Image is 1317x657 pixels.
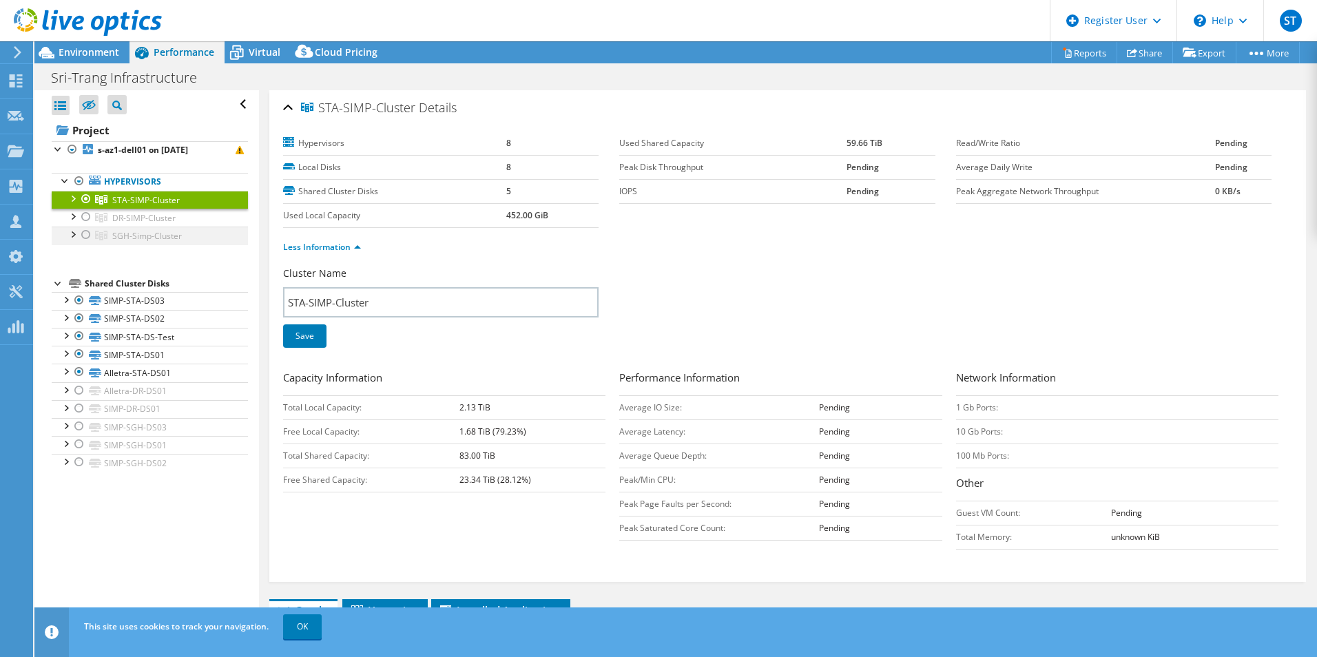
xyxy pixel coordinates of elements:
label: Local Disks [283,160,507,174]
b: 83.00 TiB [459,450,495,461]
a: Alletra-DR-DS01 [52,382,248,400]
b: Pending [1111,507,1142,519]
label: Average Daily Write [956,160,1216,174]
b: Pending [819,450,850,461]
td: Peak/Min CPU: [619,468,819,492]
span: This site uses cookies to track your navigation. [84,620,269,632]
span: Virtual [249,45,280,59]
span: Details [419,99,457,116]
label: Peak Aggregate Network Throughput [956,185,1216,198]
b: 0 KB/s [1215,185,1241,197]
h3: Other [956,475,1278,494]
b: 23.34 TiB (28.12%) [459,474,531,486]
td: Average Queue Depth: [619,444,819,468]
span: SGH-Simp-Cluster [112,230,182,242]
td: Peak Page Faults per Second: [619,492,819,516]
a: DR-SIMP-Cluster [52,209,248,227]
b: Pending [819,498,850,510]
svg: \n [1194,14,1206,27]
b: s-az1-dell01 on [DATE] [98,144,188,156]
b: Pending [847,161,879,173]
a: Hypervisors [52,173,248,191]
h1: Sri-Trang Infrastructure [45,70,218,85]
b: 2.13 TiB [459,401,490,413]
a: OK [283,614,322,639]
a: Export [1172,42,1236,63]
td: Total Local Capacity: [283,395,459,419]
b: Pending [1215,161,1247,173]
a: SIMP-DR-DS01 [52,400,248,418]
a: Project [52,119,248,141]
h3: Performance Information [619,370,942,388]
b: 59.66 TiB [847,137,882,149]
label: Used Shared Capacity [619,136,847,150]
a: Less Information [283,241,361,253]
a: Share [1117,42,1173,63]
h3: Capacity Information [283,370,605,388]
a: SIMP-SGH-DS03 [52,418,248,436]
label: Shared Cluster Disks [283,185,507,198]
td: 1 Gb Ports: [956,395,1097,419]
b: Pending [1215,137,1247,149]
td: 100 Mb Ports: [956,444,1097,468]
a: SIMP-STA-DS01 [52,346,248,364]
span: STA-SIMP-Cluster [112,194,180,206]
td: Free Shared Capacity: [283,468,459,492]
label: Hypervisors [283,136,507,150]
td: 10 Gb Ports: [956,419,1097,444]
a: SIMP-STA-DS02 [52,310,248,328]
span: Hypervisor [349,603,421,617]
a: Reports [1051,42,1117,63]
b: Pending [819,401,850,413]
b: 452.00 GiB [506,209,548,221]
label: Cluster Name [283,267,346,280]
b: Pending [819,426,850,437]
b: 8 [506,137,511,149]
a: Save [283,324,326,348]
a: More [1236,42,1300,63]
a: SIMP-SGH-DS02 [52,454,248,472]
b: 5 [506,185,511,197]
a: SIMP-SGH-DS01 [52,436,248,454]
label: Read/Write Ratio [956,136,1216,150]
h3: Network Information [956,370,1278,388]
td: Average Latency: [619,419,819,444]
a: SIMP-STA-DS-Test [52,328,248,346]
td: Average IO Size: [619,395,819,419]
span: DR-SIMP-Cluster [112,212,176,224]
span: Environment [59,45,119,59]
td: Guest VM Count: [956,501,1112,525]
b: Pending [819,522,850,534]
td: Total Shared Capacity: [283,444,459,468]
td: Free Local Capacity: [283,419,459,444]
label: Used Local Capacity [283,209,507,222]
label: Peak Disk Throughput [619,160,847,174]
span: Cloud Pricing [315,45,377,59]
b: 1.68 TiB (79.23%) [459,426,526,437]
a: STA-SIMP-Cluster [52,191,248,209]
a: SIMP-STA-DS03 [52,292,248,310]
span: Graphs [276,603,331,617]
b: 8 [506,161,511,173]
span: Performance [154,45,214,59]
span: STA-SIMP-Cluster [301,101,415,115]
td: Total Memory: [956,525,1112,549]
label: IOPS [619,185,847,198]
a: Alletra-STA-DS01 [52,364,248,382]
td: Peak Saturated Core Count: [619,516,819,540]
span: Installed Applications [438,603,563,617]
b: Pending [819,474,850,486]
a: s-az1-dell01 on [DATE] [52,141,248,159]
span: ST [1280,10,1302,32]
a: SGH-Simp-Cluster [52,227,248,244]
b: unknown KiB [1111,531,1160,543]
div: Shared Cluster Disks [85,275,248,292]
b: Pending [847,185,879,197]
